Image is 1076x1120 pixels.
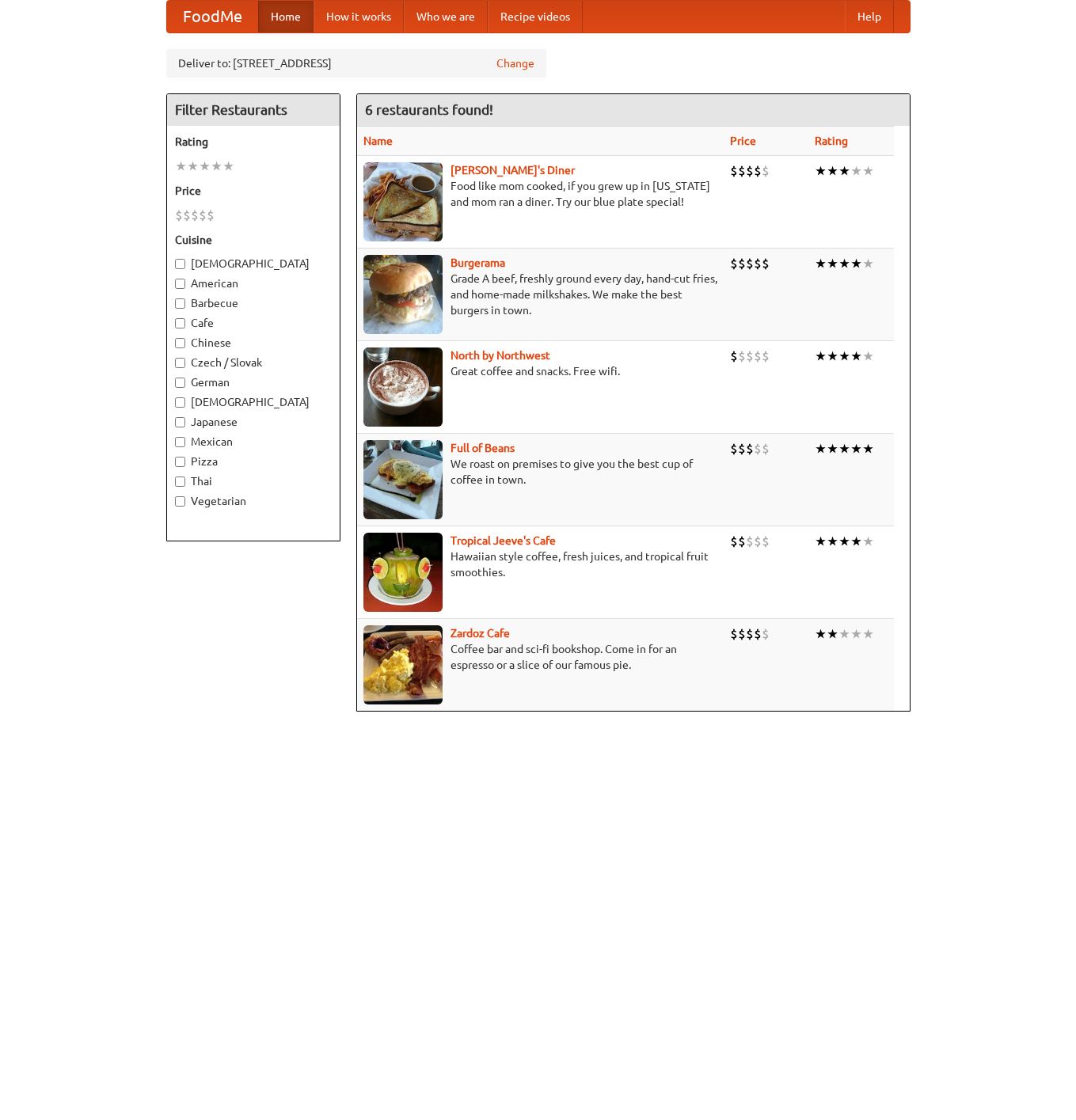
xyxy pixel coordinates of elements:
[754,440,762,457] li: $
[862,255,874,272] li: ★
[451,349,550,362] b: North by Northwest
[746,255,754,272] li: $
[496,55,534,71] a: Change
[862,162,874,180] li: ★
[175,417,185,427] input: Japanese
[762,255,770,272] li: $
[363,625,443,704] img: zardoz.jpg
[762,162,770,180] li: $
[175,496,185,507] input: Vegetarian
[862,533,874,550] li: ★
[754,255,762,272] li: $
[738,533,746,550] li: $
[175,232,332,248] h5: Cuisine
[175,134,332,150] h5: Rating
[175,378,185,388] input: German
[862,347,874,365] li: ★
[175,256,332,271] label: [DEMOGRAPHIC_DATA]
[175,183,332,199] h5: Price
[207,207,215,224] li: $
[175,315,332,331] label: Cafe
[746,533,754,550] li: $
[175,295,332,311] label: Barbecue
[738,255,746,272] li: $
[175,454,332,469] label: Pizza
[838,625,850,643] li: ★
[451,534,556,547] a: Tropical Jeeve's Cafe
[175,358,185,368] input: Czech / Slovak
[175,259,185,269] input: [DEMOGRAPHIC_DATA]
[175,397,185,408] input: [DEMOGRAPHIC_DATA]
[754,533,762,550] li: $
[175,476,185,487] input: Thai
[827,162,838,180] li: ★
[738,440,746,457] li: $
[838,162,850,180] li: ★
[451,164,575,177] a: [PERSON_NAME]'s Diner
[730,533,738,550] li: $
[175,279,185,289] input: American
[827,533,838,550] li: ★
[730,162,738,180] li: $
[838,255,850,272] li: ★
[363,162,443,241] img: sallys.jpg
[175,207,183,224] li: $
[862,625,874,643] li: ★
[488,1,583,32] a: Recipe videos
[187,158,199,175] li: ★
[363,271,717,318] p: Grade A beef, freshly ground every day, hand-cut fries, and home-made milkshakes. We make the bes...
[175,473,332,489] label: Thai
[363,363,717,379] p: Great coffee and snacks. Free wifi.
[746,625,754,643] li: $
[363,255,443,334] img: burgerama.jpg
[183,207,191,224] li: $
[175,434,332,450] label: Mexican
[222,158,234,175] li: ★
[363,135,393,147] a: Name
[815,347,827,365] li: ★
[850,347,862,365] li: ★
[762,440,770,457] li: $
[175,493,332,509] label: Vegetarian
[175,318,185,328] input: Cafe
[754,625,762,643] li: $
[175,158,187,175] li: ★
[451,256,505,269] a: Burgerama
[175,457,185,467] input: Pizza
[175,275,332,291] label: American
[363,456,717,488] p: We roast on premises to give you the best cup of coffee in town.
[166,49,546,78] div: Deliver to: [STREET_ADDRESS]
[762,533,770,550] li: $
[175,298,185,309] input: Barbecue
[199,158,211,175] li: ★
[451,442,515,454] a: Full of Beans
[730,135,756,147] a: Price
[730,347,738,365] li: $
[762,625,770,643] li: $
[175,437,185,447] input: Mexican
[175,355,332,370] label: Czech / Slovak
[363,178,717,210] p: Food like mom cooked, if you grew up in [US_STATE] and mom ran a diner. Try our blue plate special!
[850,625,862,643] li: ★
[754,347,762,365] li: $
[363,347,443,427] img: north.jpg
[363,549,717,580] p: Hawaiian style coffee, fresh juices, and tropical fruit smoothies.
[762,347,770,365] li: $
[451,627,510,640] a: Zardoz Cafe
[175,338,185,348] input: Chinese
[738,625,746,643] li: $
[815,440,827,457] li: ★
[827,440,838,457] li: ★
[815,255,827,272] li: ★
[175,414,332,430] label: Japanese
[746,162,754,180] li: $
[175,394,332,410] label: [DEMOGRAPHIC_DATA]
[175,335,332,351] label: Chinese
[199,207,207,224] li: $
[850,162,862,180] li: ★
[862,440,874,457] li: ★
[730,625,738,643] li: $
